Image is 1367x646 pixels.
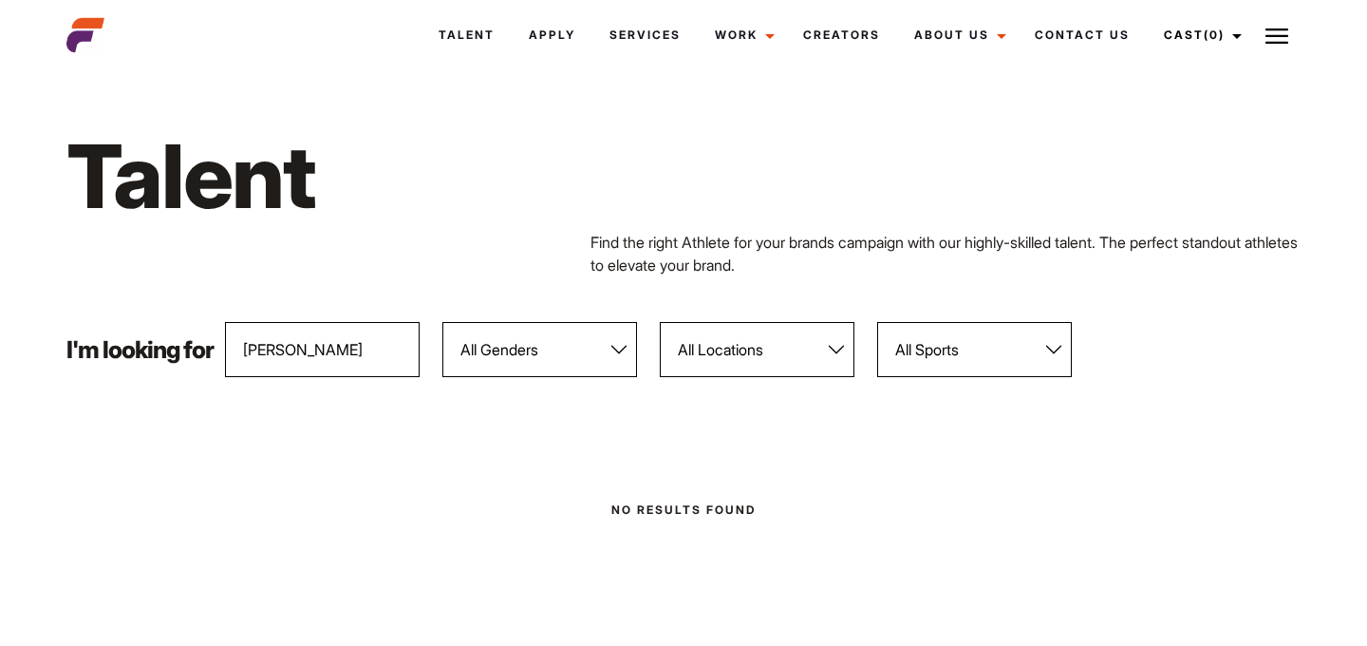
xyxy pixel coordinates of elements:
[592,9,698,61] a: Services
[66,122,777,231] h1: Talent
[1204,28,1225,42] span: (0)
[512,9,592,61] a: Apply
[66,338,214,362] p: I'm looking for
[1018,9,1147,61] a: Contact Us
[786,9,897,61] a: Creators
[897,9,1018,61] a: About Us
[1147,9,1253,61] a: Cast(0)
[225,322,420,377] input: Enter talent name
[1265,25,1288,47] img: Burger icon
[421,9,512,61] a: Talent
[590,231,1301,276] p: Find the right Athlete for your brands campaign with our highly-skilled talent. The perfect stand...
[698,9,786,61] a: Work
[66,16,104,54] img: cropped-aefm-brand-fav-22-square.png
